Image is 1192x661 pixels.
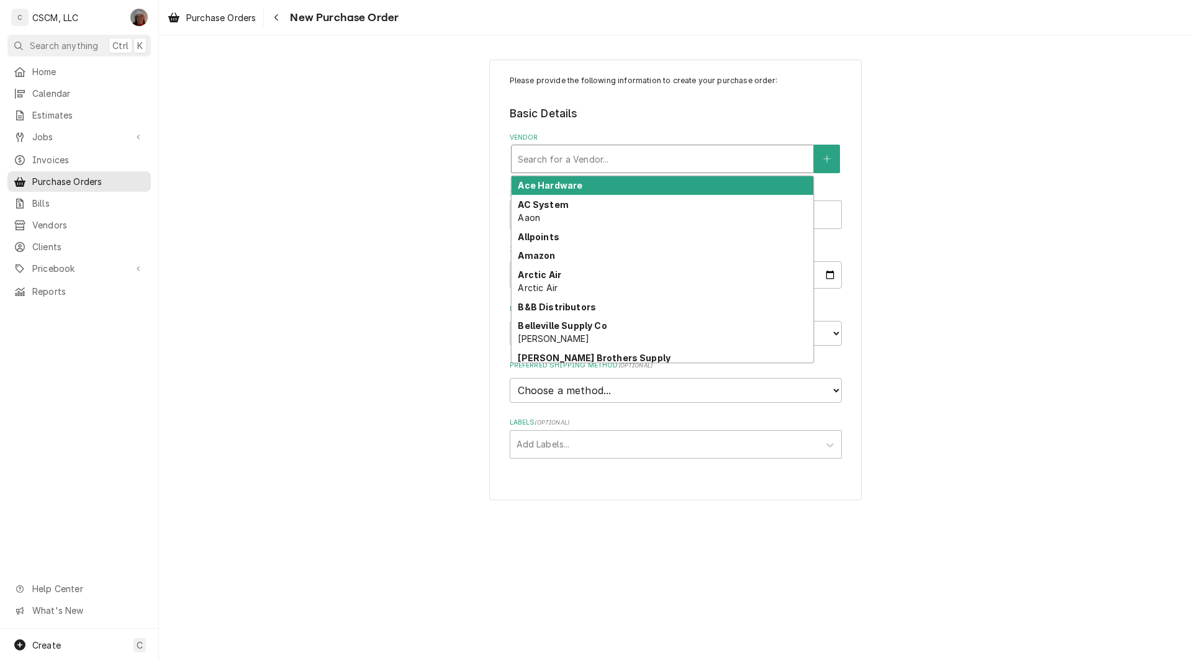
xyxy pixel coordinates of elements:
[510,361,842,402] div: Preferred Shipping Method
[7,150,151,170] a: Invoices
[7,578,151,599] a: Go to Help Center
[518,333,589,344] span: [PERSON_NAME]
[32,130,126,143] span: Jobs
[510,245,842,289] div: Issue Date
[510,189,842,199] label: Inventory Location
[7,61,151,82] a: Home
[137,39,143,52] span: K
[30,39,98,52] span: Search anything
[32,604,143,617] span: What's New
[510,245,842,254] label: Issue Date
[823,155,831,163] svg: Create New Vendor
[814,145,840,173] button: Create New Vendor
[112,39,129,52] span: Ctrl
[130,9,148,26] div: DV
[518,320,607,331] strong: Belleville Supply Co
[7,258,151,279] a: Go to Pricebook
[7,171,151,192] a: Purchase Orders
[518,232,559,242] strong: Allpoints
[518,212,540,223] span: Aaon
[32,218,145,232] span: Vendors
[510,133,842,173] div: Vendor
[32,65,145,78] span: Home
[32,640,61,650] span: Create
[32,285,145,298] span: Reports
[7,105,151,125] a: Estimates
[518,302,596,312] strong: B&B Distributors
[518,269,561,280] strong: Arctic Air
[32,175,145,188] span: Purchase Orders
[7,236,151,257] a: Clients
[130,9,148,26] div: Dena Vecchetti's Avatar
[7,215,151,235] a: Vendors
[518,282,558,293] span: Arctic Air
[137,639,143,652] span: C
[510,75,842,86] p: Please provide the following information to create your purchase order:
[510,133,842,143] label: Vendor
[32,87,145,100] span: Calendar
[32,262,126,275] span: Pricebook
[535,419,569,426] span: ( optional )
[618,362,653,369] span: ( optional )
[510,106,842,122] legend: Basic Details
[186,11,256,24] span: Purchase Orders
[286,9,399,26] span: New Purchase Order
[7,281,151,302] a: Reports
[510,75,842,459] div: Purchase Order Create/Update Form
[32,11,78,24] div: CSCM, LLC
[510,418,842,458] div: Labels
[7,600,151,621] a: Go to What's New
[32,109,145,122] span: Estimates
[7,83,151,104] a: Calendar
[7,35,151,56] button: Search anythingCtrlK
[518,199,568,210] strong: AC System
[510,261,842,289] input: yyyy-mm-dd
[7,127,151,147] a: Go to Jobs
[510,361,842,371] label: Preferred Shipping Method
[518,180,582,191] strong: Ace Hardware
[266,7,286,27] button: Navigate back
[11,9,29,26] div: C
[32,582,143,595] span: Help Center
[510,304,842,346] div: Preferred Shipping Carrier
[7,193,151,214] a: Bills
[518,353,670,363] strong: [PERSON_NAME] Brothers Supply
[489,60,862,501] div: Purchase Order Create/Update
[32,240,145,253] span: Clients
[518,250,555,261] strong: Amazon
[32,197,145,210] span: Bills
[32,153,145,166] span: Invoices
[163,7,261,28] a: Purchase Orders
[510,418,842,428] label: Labels
[510,189,842,229] div: Inventory Location
[510,304,842,314] label: Preferred Shipping Carrier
